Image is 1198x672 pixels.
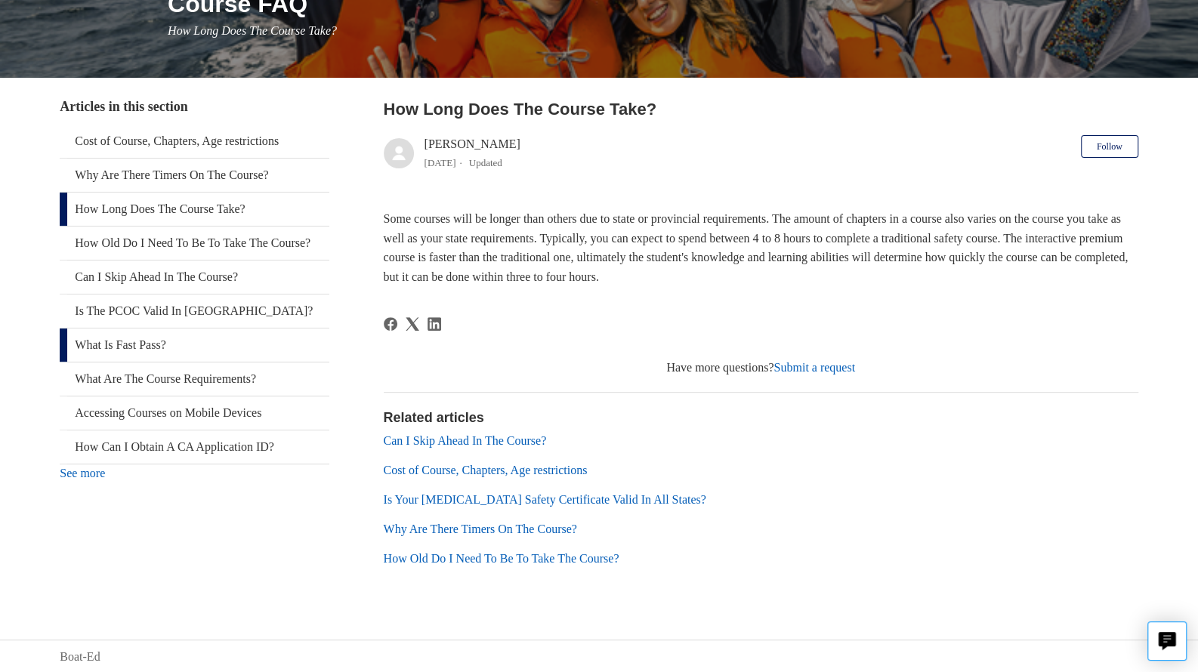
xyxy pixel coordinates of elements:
a: Is Your [MEDICAL_DATA] Safety Certificate Valid In All States? [384,493,706,506]
h2: How Long Does The Course Take? [384,97,1138,122]
a: Why Are There Timers On The Course? [60,159,329,192]
h2: Related articles [384,408,1138,428]
svg: Share this page on X Corp [406,317,419,331]
a: Why Are There Timers On The Course? [384,522,577,535]
svg: Share this page on LinkedIn [428,317,441,331]
a: Boat-Ed [60,648,100,666]
a: Can I Skip Ahead In The Course? [60,260,329,294]
a: Cost of Course, Chapters, Age restrictions [60,125,329,158]
span: How Long Does The Course Take? [168,24,337,37]
a: Is The PCOC Valid In [GEOGRAPHIC_DATA]? [60,294,329,328]
a: Accessing Courses on Mobile Devices [60,396,329,430]
a: How Old Do I Need To Be To Take The Course? [60,227,329,260]
a: Facebook [384,317,397,331]
span: Articles in this section [60,99,187,114]
a: What Are The Course Requirements? [60,362,329,396]
button: Follow Article [1081,135,1138,158]
svg: Share this page on Facebook [384,317,397,331]
a: Cost of Course, Chapters, Age restrictions [384,464,588,476]
a: How Can I Obtain A CA Application ID? [60,430,329,464]
a: How Long Does The Course Take? [60,193,329,226]
a: See more [60,467,105,479]
p: Some courses will be longer than others due to state or provincial requirements. The amount of ch... [384,209,1138,286]
time: 03/21/2024, 11:28 [425,157,456,168]
a: Submit a request [773,361,855,374]
div: Have more questions? [384,359,1138,377]
a: What Is Fast Pass? [60,328,329,362]
a: Can I Skip Ahead In The Course? [384,434,547,447]
a: X Corp [406,317,419,331]
a: LinkedIn [428,317,441,331]
li: Updated [469,157,502,168]
div: [PERSON_NAME] [425,135,520,171]
button: Live chat [1147,621,1187,661]
a: How Old Do I Need To Be To Take The Course? [384,552,619,565]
